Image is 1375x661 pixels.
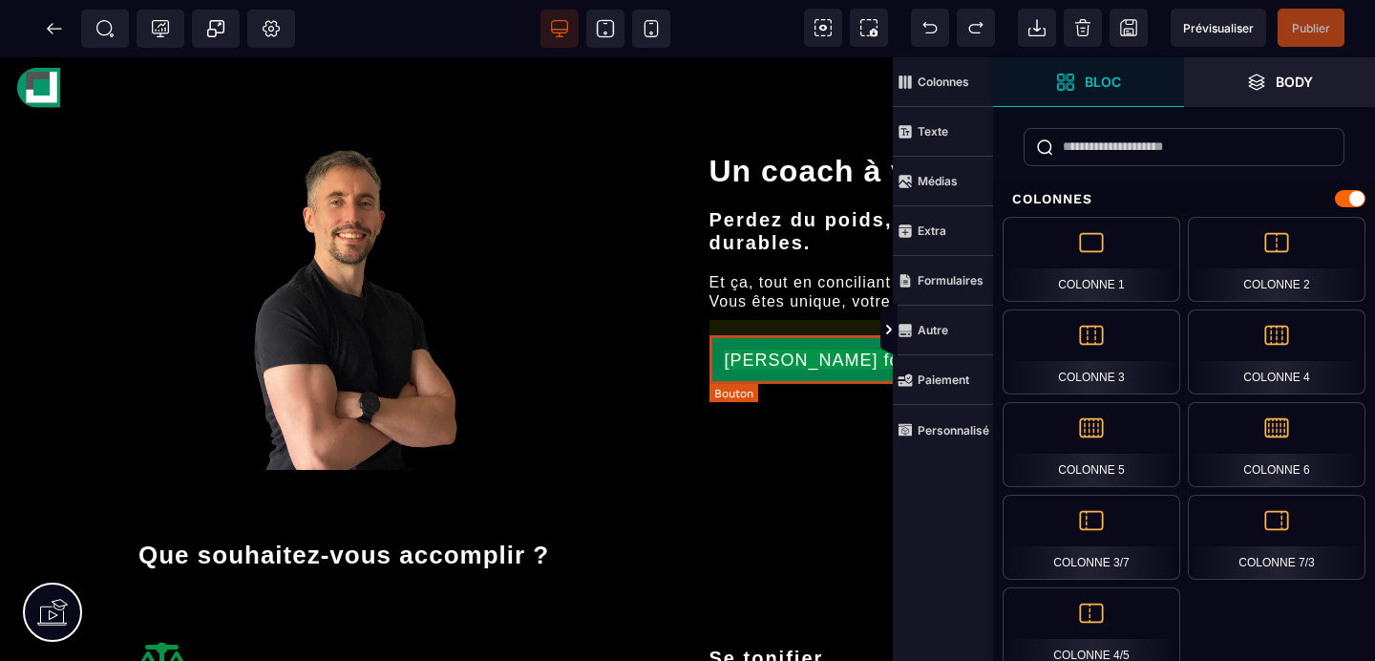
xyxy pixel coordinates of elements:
span: Métadata SEO [81,10,129,48]
span: Enregistrer [1110,9,1148,47]
span: Extra [893,206,993,256]
h2: Perdez du poids, tonifiez votre coprs pour des résultats durables. [709,141,1347,206]
span: Retour [35,10,74,48]
h1: Que souhaitez-vous accomplir ? [138,474,1237,522]
span: Texte [893,107,993,157]
span: Formulaires [893,256,993,306]
span: Paiement [893,355,993,405]
span: Publier [1292,21,1330,35]
span: Aperçu [1171,9,1266,47]
img: deb938928f5e33317c41bd396624582d.svg [16,9,62,54]
strong: Extra [918,224,946,238]
text: Et ça, tout en conciliant vie personnelle et professionnelle. Vous êtes unique, votre accompagnem... [709,206,1347,262]
span: Médias [893,157,993,206]
span: Afficher les vues [993,302,1012,359]
span: Voir tablette [586,10,624,48]
div: Colonne 4 [1188,309,1365,394]
span: Voir les composants [804,9,842,47]
div: Colonne 7/3 [1188,495,1365,580]
a: Contact [1300,19,1352,44]
strong: Colonnes [918,75,969,89]
strong: Autre [918,323,948,337]
span: Créer une alerte modale [192,10,240,48]
a: Accueil [1062,19,1111,44]
strong: Personnalisé [918,423,989,437]
span: Ouvrir les blocs [993,57,1184,107]
div: Colonne 2 [1188,217,1365,302]
div: Colonnes [993,181,1375,217]
strong: Body [1276,75,1313,89]
span: Réglages Body [262,19,281,38]
div: Colonne 1 [1003,217,1180,302]
button: [PERSON_NAME] forme OFFERT [709,278,1028,327]
span: Enregistrer le contenu [1278,9,1344,47]
span: Code de suivi [137,10,184,48]
strong: Texte [918,124,948,139]
span: Prévisualiser [1183,21,1254,35]
span: Rétablir [957,9,995,47]
span: SEO [95,19,115,38]
div: Colonne 5 [1003,402,1180,487]
div: Colonne 3 [1003,309,1180,394]
img: 305c43959cd627ddbe6b199c9ceeeb31_Profil_pic_(800_x_600_px).png [133,90,562,413]
span: Ouvrir les calques [1184,57,1375,107]
span: Importer [1018,9,1056,47]
span: Nettoyage [1064,9,1102,47]
span: Favicon [247,10,295,48]
span: Défaire [911,9,949,47]
div: Colonne 6 [1188,402,1365,487]
h2: Se tonifier [709,580,1237,622]
span: Colonnes [893,57,993,107]
strong: Médias [918,174,958,188]
strong: Bloc [1085,75,1121,89]
span: Popup [206,19,225,38]
a: Services [1218,19,1277,44]
span: Voir mobile [632,10,670,48]
div: Colonne 3/7 [1003,495,1180,580]
strong: Formulaires [918,273,984,288]
span: Tracking [151,19,170,38]
span: Capture d'écran [850,9,888,47]
span: Autre [893,306,993,355]
span: Voir bureau [540,10,579,48]
strong: Paiement [918,373,969,387]
h1: Un coach à vos côtés ! [709,86,1347,141]
a: À propos [1133,19,1195,44]
span: Personnalisé [893,405,993,455]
